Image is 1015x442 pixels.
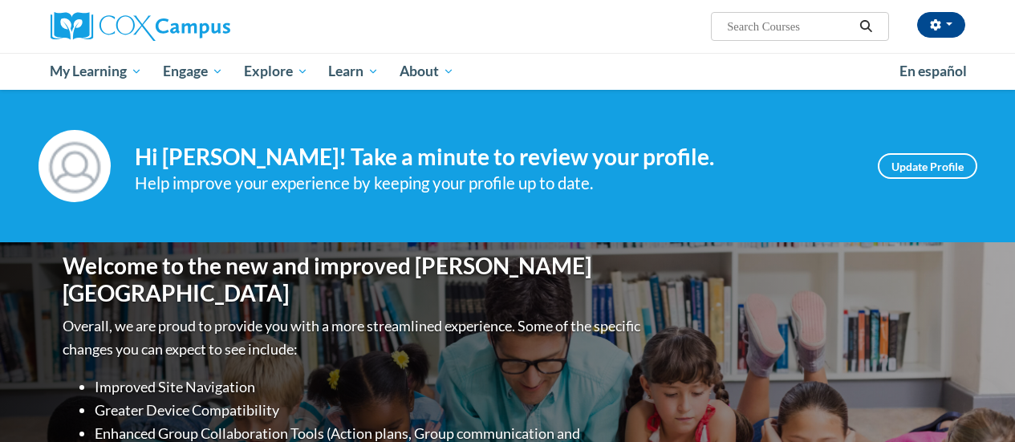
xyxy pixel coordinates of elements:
span: Learn [328,62,379,81]
a: Engage [152,53,233,90]
span: About [400,62,454,81]
a: En español [889,55,977,88]
p: Overall, we are proud to provide you with a more streamlined experience. Some of the specific cha... [63,314,644,361]
a: Explore [233,53,319,90]
li: Improved Site Navigation [95,375,644,399]
a: Update Profile [878,153,977,179]
span: My Learning [50,62,142,81]
input: Search Courses [725,17,854,36]
a: My Learning [40,53,153,90]
a: About [389,53,465,90]
span: En español [899,63,967,79]
button: Search [854,17,878,36]
iframe: Button to launch messaging window [951,378,1002,429]
span: Engage [163,62,223,81]
button: Account Settings [917,12,965,38]
h4: Hi [PERSON_NAME]! Take a minute to review your profile. [135,144,854,171]
li: Greater Device Compatibility [95,399,644,422]
img: Profile Image [39,130,111,202]
h1: Welcome to the new and improved [PERSON_NAME][GEOGRAPHIC_DATA] [63,253,644,306]
img: Cox Campus [51,12,230,41]
a: Learn [318,53,389,90]
div: Help improve your experience by keeping your profile up to date. [135,170,854,197]
span: Explore [244,62,308,81]
a: Cox Campus [51,12,339,41]
div: Main menu [39,53,977,90]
